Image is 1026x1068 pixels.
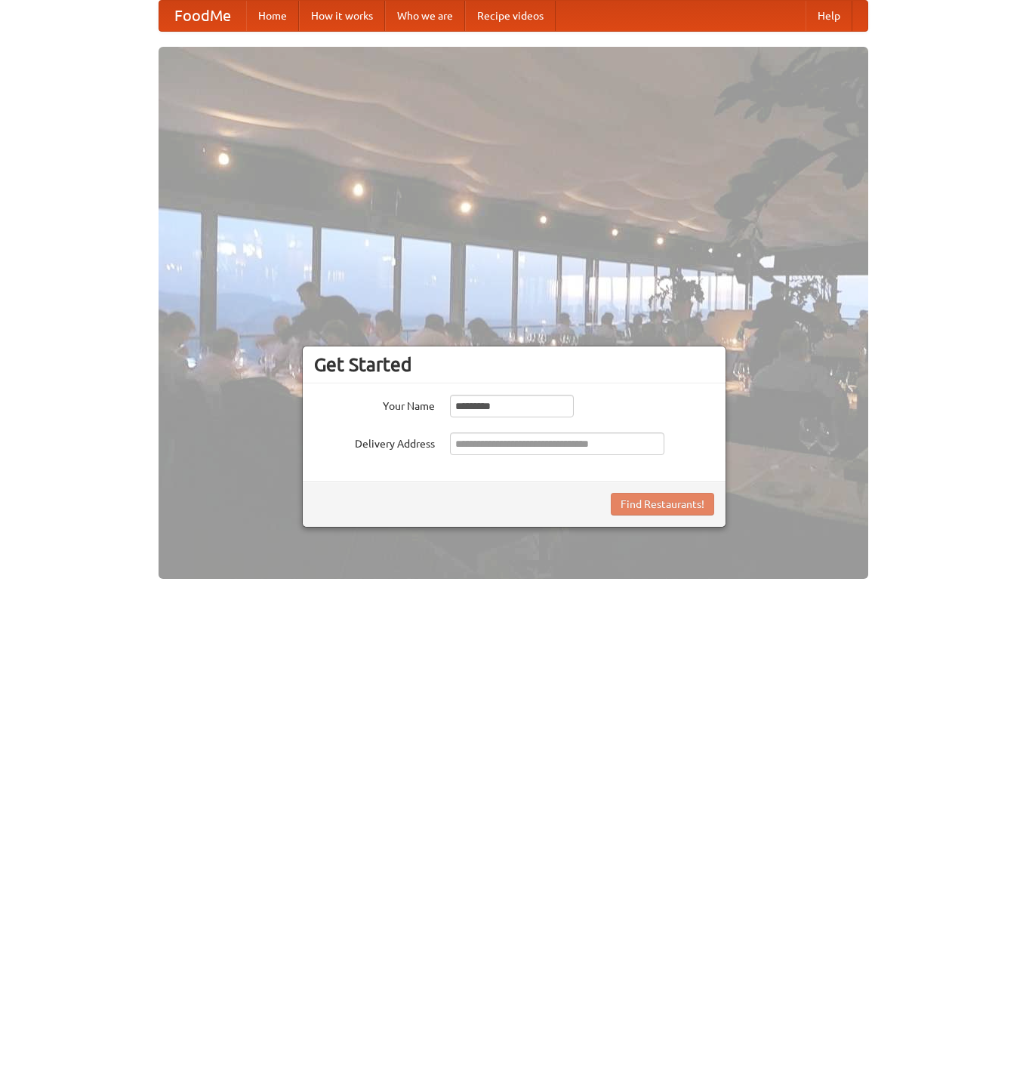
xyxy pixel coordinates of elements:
[385,1,465,31] a: Who we are
[159,1,246,31] a: FoodMe
[611,493,714,516] button: Find Restaurants!
[465,1,556,31] a: Recipe videos
[314,395,435,414] label: Your Name
[299,1,385,31] a: How it works
[806,1,852,31] a: Help
[246,1,299,31] a: Home
[314,432,435,451] label: Delivery Address
[314,353,714,376] h3: Get Started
